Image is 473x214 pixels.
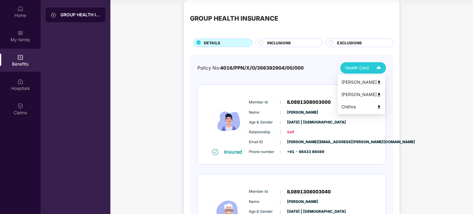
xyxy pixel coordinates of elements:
span: : [280,129,281,135]
span: : [280,148,281,155]
img: Icuh8uwCUCF+XjCZyLQsAKiDCM9HiE6CMYmKQaPGkZKaA32CAAACiQcFBJY0IsAAAAASUVORK5CYII= [373,63,384,73]
span: : [280,139,281,145]
img: svg+xml;base64,PHN2ZyBpZD0iSG9zcGl0YWxzIiB4bWxucz0iaHR0cDovL3d3dy53My5vcmcvMjAwMC9zdmciIHdpZHRoPS... [17,79,23,85]
span: +91 - 98433 66089 [287,149,318,155]
img: svg+xml;base64,PHN2ZyBpZD0iSG9tZSIgeG1sbnM9Imh0dHA6Ly93d3cudzMub3JnLzIwMDAvc3ZnIiB3aWR0aD0iMjAiIG... [17,6,23,12]
button: Health Card [340,62,386,74]
span: Member Id [249,189,280,195]
span: [PERSON_NAME] [287,110,318,115]
span: : [280,119,281,126]
img: svg+xml;base64,PHN2ZyB3aWR0aD0iMjAiIGhlaWdodD0iMjAiIHZpZXdCb3g9IjAgMCAyMCAyMCIgZmlsbD0ibm9uZSIgeG... [51,12,57,18]
div: GROUP HEALTH INSURANCE [60,12,101,18]
div: GROUP HEALTH INSURANCE [190,14,278,23]
img: svg+xml;base64,PHN2ZyB4bWxucz0iaHR0cDovL3d3dy53My5vcmcvMjAwMC9zdmciIHdpZHRoPSI0OCIgaGVpZ2h0PSI0OC... [377,105,381,109]
span: [DATE] | [DEMOGRAPHIC_DATA] [287,119,318,125]
div: Insured [224,149,246,155]
span: Name [249,110,280,115]
span: Member Id [249,99,280,105]
img: svg+xml;base64,PHN2ZyB3aWR0aD0iMjAiIGhlaWdodD0iMjAiIHZpZXdCb3g9IjAgMCAyMCAyMCIgZmlsbD0ibm9uZSIgeG... [17,30,23,36]
span: : [280,109,281,116]
span: IL0891308003000 [287,99,331,106]
div: [PERSON_NAME] [341,91,381,98]
span: DETAILS [204,40,220,46]
img: svg+xml;base64,PHN2ZyBpZD0iQmVuZWZpdHMiIHhtbG5zPSJodHRwOi8vd3d3LnczLm9yZy8yMDAwL3N2ZyIgd2lkdGg9Ij... [17,54,23,60]
img: icon [211,94,248,148]
div: Chithra [341,103,381,110]
img: svg+xml;base64,PHN2ZyB4bWxucz0iaHR0cDovL3d3dy53My5vcmcvMjAwMC9zdmciIHdpZHRoPSIxNiIgaGVpZ2h0PSIxNi... [212,149,218,155]
span: IL0891308003040 [287,188,331,196]
span: INCLUSIONS [267,40,291,46]
img: svg+xml;base64,PHN2ZyB4bWxucz0iaHR0cDovL3d3dy53My5vcmcvMjAwMC9zdmciIHdpZHRoPSI0OCIgaGVpZ2h0PSI0OC... [377,92,381,97]
span: [PERSON_NAME] [287,199,318,205]
span: 4016/PPN/X/O/398392904/00/000 [220,65,304,71]
span: Phone number [249,149,280,155]
div: Policy No: [197,64,304,72]
div: [PERSON_NAME] [341,79,381,86]
span: Self [287,129,318,135]
img: svg+xml;base64,PHN2ZyB4bWxucz0iaHR0cDovL3d3dy53My5vcmcvMjAwMC9zdmciIHdpZHRoPSI0OCIgaGVpZ2h0PSI0OC... [377,80,381,85]
img: svg+xml;base64,PHN2ZyBpZD0iQ2xhaW0iIHhtbG5zPSJodHRwOi8vd3d3LnczLm9yZy8yMDAwL3N2ZyIgd2lkdGg9IjIwIi... [17,103,23,109]
span: Age & Gender [249,119,280,125]
span: : [280,199,281,205]
span: EXCLUSIONS [337,40,362,46]
span: [PERSON_NAME][EMAIL_ADDRESS][PERSON_NAME][DOMAIN_NAME] [287,139,318,145]
span: : [280,99,281,106]
span: Relationship [249,129,280,135]
span: Health Card [345,65,369,71]
span: Name [249,199,280,205]
span: Email ID [249,139,280,145]
span: : [280,188,281,195]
